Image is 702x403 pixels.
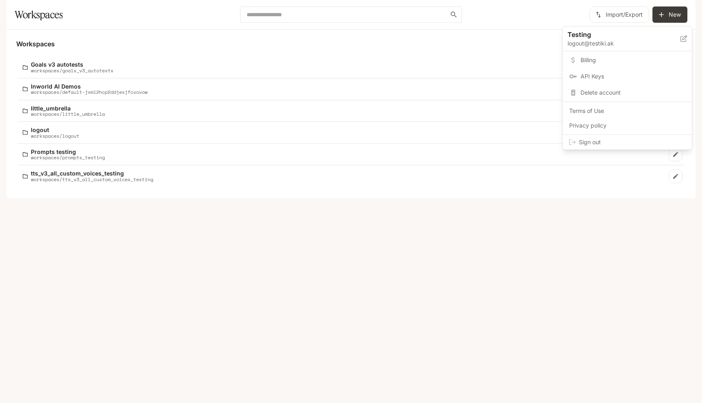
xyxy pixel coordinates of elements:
a: Billing [564,53,690,67]
a: Privacy policy [564,118,690,133]
a: Terms of Use [564,104,690,118]
span: Billing [581,56,685,64]
span: Sign out [579,138,685,146]
span: Privacy policy [569,121,685,130]
span: API Keys [581,72,685,80]
div: Delete account [564,85,690,100]
span: Delete account [581,89,685,97]
a: API Keys [564,69,690,84]
div: Sign out [563,135,692,149]
p: Testing [568,30,667,39]
div: Testinglogout@testiki.ak [563,26,692,51]
p: logout@testiki.ak [568,39,680,48]
span: Terms of Use [569,107,685,115]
